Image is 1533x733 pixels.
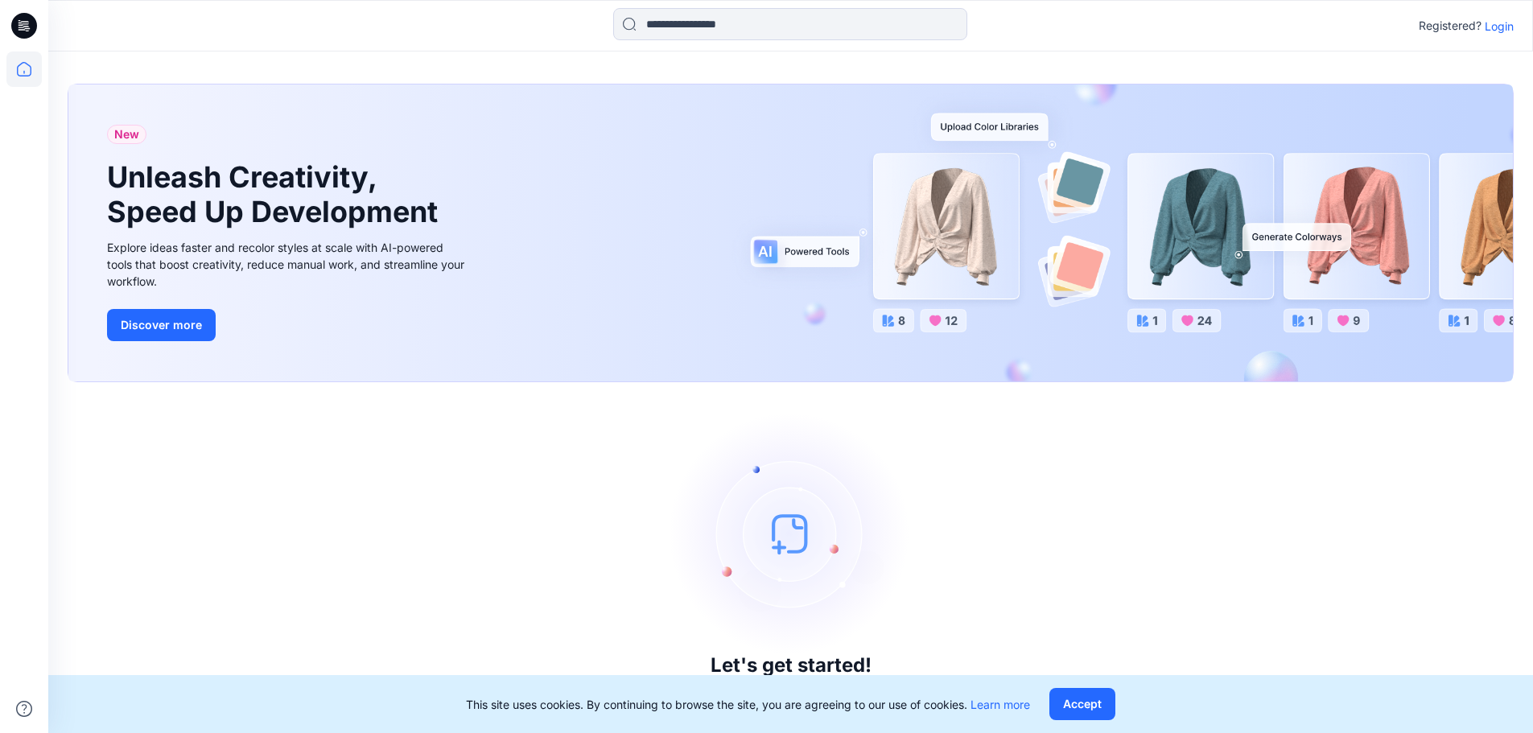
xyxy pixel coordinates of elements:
img: empty-state-image.svg [670,413,912,654]
h1: Unleash Creativity, Speed Up Development [107,160,445,229]
h3: Let's get started! [711,654,872,677]
button: Discover more [107,309,216,341]
div: Explore ideas faster and recolor styles at scale with AI-powered tools that boost creativity, red... [107,239,469,290]
button: Accept [1049,688,1115,720]
p: This site uses cookies. By continuing to browse the site, you are agreeing to our use of cookies. [466,696,1030,713]
p: Login [1485,18,1514,35]
a: Discover more [107,309,469,341]
p: Registered? [1419,16,1481,35]
a: Learn more [970,698,1030,711]
span: New [114,125,139,144]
